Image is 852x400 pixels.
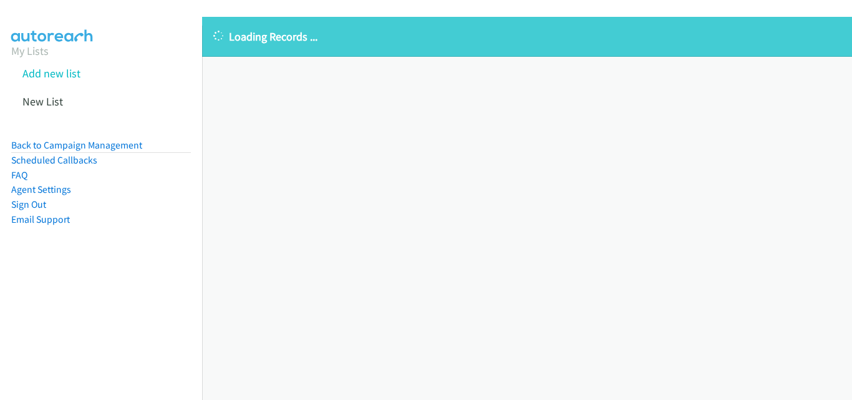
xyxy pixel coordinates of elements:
[11,154,97,166] a: Scheduled Callbacks
[11,198,46,210] a: Sign Out
[11,183,71,195] a: Agent Settings
[22,66,80,80] a: Add new list
[11,44,49,58] a: My Lists
[213,28,841,45] p: Loading Records ...
[11,213,70,225] a: Email Support
[11,139,142,151] a: Back to Campaign Management
[22,94,63,109] a: New List
[11,169,27,181] a: FAQ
